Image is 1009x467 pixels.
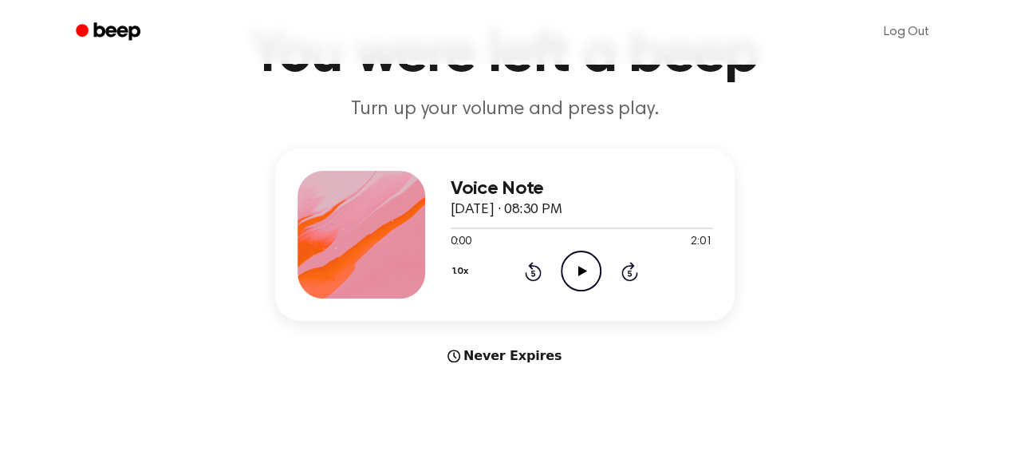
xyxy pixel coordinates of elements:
[691,234,711,251] span: 2:01
[868,13,945,51] a: Log Out
[451,178,712,200] h3: Voice Note
[451,234,471,251] span: 0:00
[451,203,562,217] span: [DATE] · 08:30 PM
[451,258,475,285] button: 1.0x
[275,346,735,366] div: Never Expires
[199,97,811,123] p: Turn up your volume and press play.
[65,17,155,48] a: Beep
